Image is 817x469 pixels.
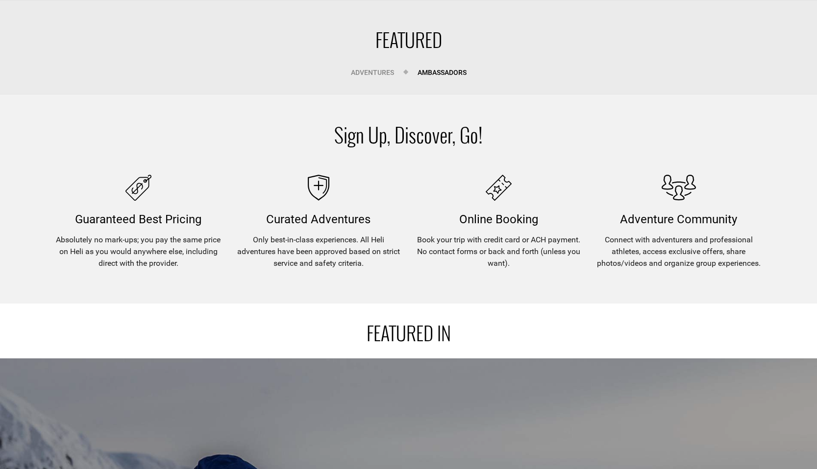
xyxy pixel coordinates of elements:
span: Adventure Community [620,212,737,226]
h1: Sign Up, Discover, Go! [48,124,768,145]
img: adventure community [662,175,696,201]
img: online booking [486,175,512,201]
span: Curated Adventures [266,212,371,226]
span: Guaranteed best pricing [75,212,201,226]
span: Book your trip with credit card or ACH payment. No contact forms or back and forth (unless you wa... [414,226,584,269]
a: Adventures [344,63,401,82]
a: Ambassadors [410,63,474,82]
span: Absolutely no mark-ups; you pay the same price on Heli as you would anywhere else, including dire... [53,226,223,269]
span: Only best-in-class experiences. All Heli adventures have been approved based on strict service an... [233,226,404,269]
span: Connect with adventurers and professional athletes, access exclusive offers, share photos/videos ... [594,226,764,269]
img: curated adventures [308,175,329,201]
span: Online Booking [459,212,538,226]
img: guaranteed icon [125,175,151,201]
